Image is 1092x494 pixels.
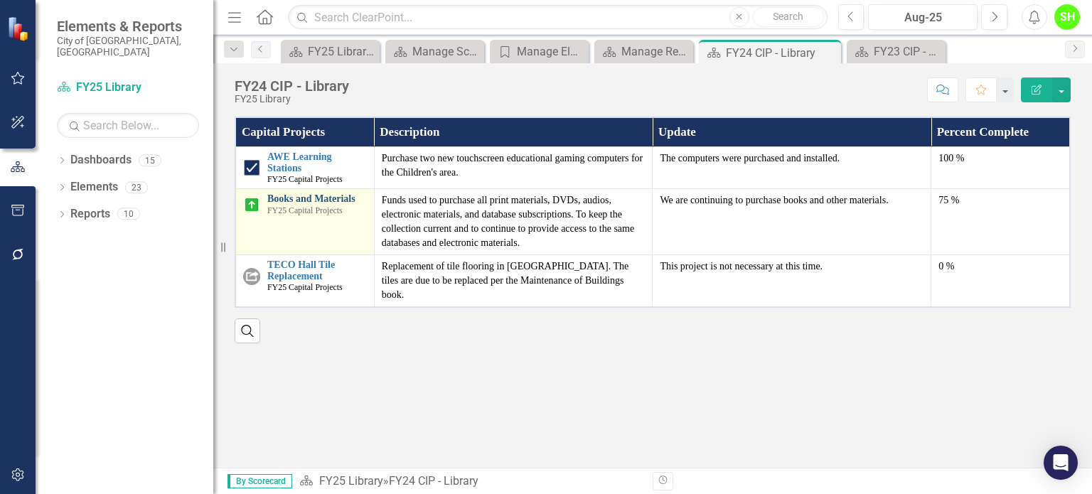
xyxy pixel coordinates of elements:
[267,174,343,184] span: FY25 Capital Projects
[868,4,978,30] button: Aug-25
[382,259,646,302] p: Replacement of tile flooring in [GEOGRAPHIC_DATA]. The tiles are due to be replaced per the Maint...
[57,18,199,35] span: Elements & Reports
[267,151,367,173] a: AWE Learning Stations
[653,189,931,255] td: Double-Click to Edit
[267,205,343,215] span: FY25 Capital Projects
[125,181,148,193] div: 23
[1044,446,1078,480] div: Open Intercom Messenger
[874,43,942,60] div: FY23 CIP - Library
[235,147,374,189] td: Double-Click to Edit Right Click for Context Menu
[6,15,33,42] img: ClearPoint Strategy
[389,474,478,488] div: FY24 CIP - Library
[243,159,260,176] img: Completed
[621,43,690,60] div: Manage Reports
[653,147,931,189] td: Double-Click to Edit
[299,473,642,490] div: »
[117,208,140,220] div: 10
[938,151,1062,166] div: 100 %
[931,147,1070,189] td: Double-Click to Edit
[243,196,260,213] img: On Target
[235,189,374,255] td: Double-Click to Edit Right Click for Context Menu
[308,43,376,60] div: FY25 Library - Strategic Plan
[70,179,118,195] a: Elements
[288,5,827,30] input: Search ClearPoint...
[412,43,481,60] div: Manage Scorecards
[598,43,690,60] a: Manage Reports
[57,35,199,58] small: City of [GEOGRAPHIC_DATA], [GEOGRAPHIC_DATA]
[374,147,653,189] td: Double-Click to Edit
[374,255,653,308] td: Double-Click to Edit
[57,80,199,96] a: FY25 Library
[389,43,481,60] a: Manage Scorecards
[938,193,1062,208] div: 75 %
[931,189,1070,255] td: Double-Click to Edit
[873,9,973,26] div: Aug-25
[70,206,110,222] a: Reports
[753,7,824,27] button: Search
[235,78,349,94] div: FY24 CIP - Library
[850,43,942,60] a: FY23 CIP - Library
[660,259,924,274] p: This project is not necessary at this time.
[660,151,924,166] p: The computers were purchased and installed.
[938,259,1062,274] div: 0 %
[493,43,585,60] a: Manage Elements
[1054,4,1080,30] button: SH
[382,151,646,180] p: Purchase two new touchscreen educational gaming computers for the Children's area.
[235,94,349,104] div: FY25 Library
[267,259,367,281] a: TECO Hall Tile Replacement
[227,474,292,488] span: By Scorecard
[243,268,260,285] img: Retired
[284,43,376,60] a: FY25 Library - Strategic Plan
[267,193,367,204] a: Books and Materials
[773,11,803,22] span: Search
[517,43,585,60] div: Manage Elements
[726,44,837,62] div: FY24 CIP - Library
[382,193,646,250] p: Funds used to purchase all print materials, DVDs, audios, electronic materials, and database subs...
[653,255,931,308] td: Double-Click to Edit
[374,189,653,255] td: Double-Click to Edit
[139,154,161,166] div: 15
[660,193,924,208] p: We are continuing to purchase books and other materials.
[235,255,374,308] td: Double-Click to Edit Right Click for Context Menu
[267,282,343,292] span: FY25 Capital Projects
[931,255,1070,308] td: Double-Click to Edit
[70,152,132,168] a: Dashboards
[57,113,199,138] input: Search Below...
[319,474,383,488] a: FY25 Library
